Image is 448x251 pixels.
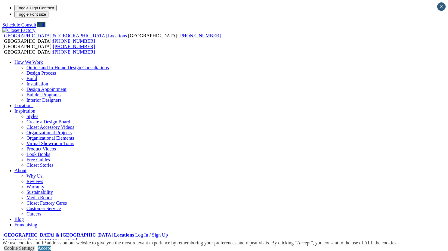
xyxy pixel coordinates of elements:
div: We use cookies and IP address on our website to give you the most relevant experience by remember... [2,240,397,246]
a: Interior Designers [26,98,61,103]
a: Cookie Settings [4,246,35,251]
a: Virtual Showroom Tours [26,141,74,146]
a: Product Videos [26,146,56,151]
a: [PHONE_NUMBER] [53,39,95,44]
span: Your Branch [2,238,27,243]
a: Why Us [26,173,42,178]
a: Design Process [26,70,56,76]
span: [GEOGRAPHIC_DATA] & [GEOGRAPHIC_DATA] Locations [2,33,127,38]
a: Sustainability [26,190,53,195]
a: Inspiration [14,108,35,113]
a: Log In / Sign Up [135,232,168,237]
a: Media Room [26,195,52,200]
span: [GEOGRAPHIC_DATA] [28,238,77,243]
a: Closet Factory Cares [26,200,67,206]
a: Closet Stories [26,163,53,168]
a: Schedule Consult [2,22,36,27]
a: Create a Design Board [26,119,70,124]
a: Builder Programs [26,92,60,97]
a: Locations [14,103,33,108]
a: How We Work [14,60,43,65]
a: About [14,168,26,173]
a: Free Guides [26,157,50,162]
a: Installation [26,81,48,86]
button: Toggle Font size [14,11,48,17]
a: [PHONE_NUMBER] [53,49,95,54]
button: Toggle High Contrast [14,5,57,11]
a: Closet Accessory Videos [26,125,74,130]
a: Styles [26,114,38,119]
a: Call [37,22,45,27]
a: [PHONE_NUMBER] [178,33,221,38]
a: Careers [26,211,41,216]
span: [GEOGRAPHIC_DATA]: [GEOGRAPHIC_DATA]: [2,44,95,54]
img: Closet Factory [2,28,36,33]
span: Toggle High Contrast [17,6,54,10]
a: [GEOGRAPHIC_DATA] & [GEOGRAPHIC_DATA] Locations [2,33,128,38]
a: Organizational Projects [26,130,72,135]
a: Build [26,76,37,81]
a: Warranty [26,184,44,189]
a: [PHONE_NUMBER] [53,44,95,49]
a: Customer Service [26,206,61,211]
a: Design Appointment [26,87,66,92]
a: Accept [38,246,51,251]
a: Look Books [26,152,50,157]
a: Blog [14,217,24,222]
a: Your Branch [GEOGRAPHIC_DATA] [2,238,77,243]
a: Reviews [26,179,43,184]
button: Close [437,2,446,11]
span: Toggle Font size [17,12,46,17]
a: Online and In-Home Design Consultations [26,65,109,70]
a: Organizational Elements [26,135,74,141]
span: [GEOGRAPHIC_DATA]: [GEOGRAPHIC_DATA]: [2,33,221,44]
a: [GEOGRAPHIC_DATA] & [GEOGRAPHIC_DATA] Locations [2,232,134,237]
a: Franchising [14,222,37,227]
